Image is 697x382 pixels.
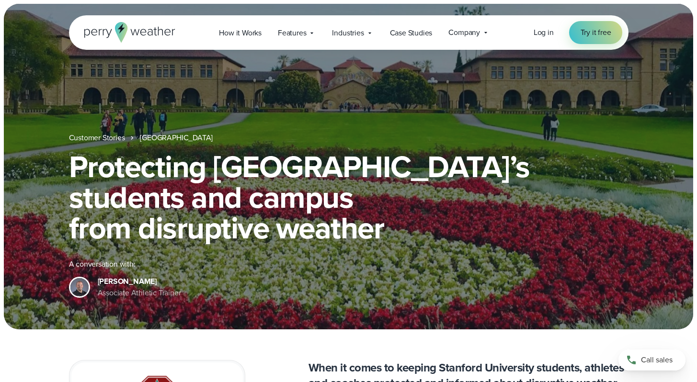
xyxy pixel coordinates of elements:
a: Log in [534,27,554,38]
div: Associate Athletic Trainer [98,287,181,299]
a: Call sales [618,349,686,371]
nav: Breadcrumb [69,132,628,144]
a: [GEOGRAPHIC_DATA] [140,132,213,144]
div: [PERSON_NAME] [98,276,181,287]
div: A conversation with: [69,258,628,270]
h1: Protecting [GEOGRAPHIC_DATA]’s students and campus from disruptive weather [69,151,628,243]
a: Try it free [569,21,623,44]
span: How it Works [219,27,262,39]
span: Try it free [581,27,611,38]
img: Brian White Stanford [70,278,89,296]
span: Call sales [641,354,673,366]
span: Industries [332,27,364,39]
a: How it Works [211,23,270,43]
span: Case Studies [390,27,433,39]
a: Customer Stories [69,132,125,144]
span: Features [278,27,306,39]
span: Company [448,27,480,38]
a: Case Studies [382,23,441,43]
